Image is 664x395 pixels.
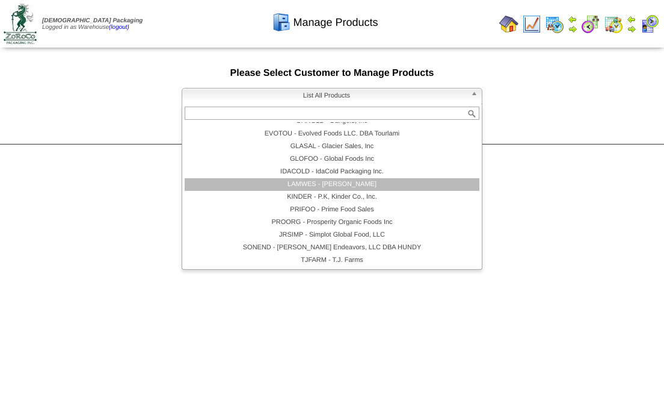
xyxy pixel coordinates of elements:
li: GLASAL - Glacier Sales, Inc [185,140,479,153]
img: calendarinout.gif [604,14,623,34]
img: calendarprod.gif [545,14,564,34]
li: IDACOLD - IdaCold Packaging Inc. [185,166,479,178]
a: (logout) [109,24,129,31]
span: Manage Products [293,16,378,29]
img: arrowleft.gif [568,14,577,24]
img: calendarcustomer.gif [640,14,659,34]
span: Please Select Customer to Manage Products [230,68,434,78]
li: PRIFOO - Prime Food Sales [185,204,479,216]
img: arrowright.gif [627,24,636,34]
li: GLOFOO - Global Foods Inc [185,153,479,166]
span: Logged in as Warehouse [42,17,143,31]
li: EVOTOU - Evolved Foods LLC. DBA Tourlami [185,128,479,140]
li: PROORG - Prosperity Organic Foods Inc [185,216,479,229]
img: arrowright.gif [568,24,577,34]
li: SONEND - [PERSON_NAME] Endeavors, LLC DBA HUNDY [185,241,479,254]
span: [DEMOGRAPHIC_DATA] Packaging [42,17,143,24]
span: List All Products [187,89,466,103]
li: JRSIMP - Simplot Global Food, LLC [185,229,479,241]
img: line_graph.gif [522,14,541,34]
img: arrowleft.gif [627,14,636,24]
img: calendarblend.gif [581,14,600,34]
img: cabinet.gif [272,13,291,32]
li: LAMWES - [PERSON_NAME] [185,178,479,191]
li: KINDER - P.K, Kinder Co., Inc. [185,191,479,204]
img: zoroco-logo-small.webp [4,4,37,44]
li: TJFARM - T.J. Farms [185,254,479,267]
